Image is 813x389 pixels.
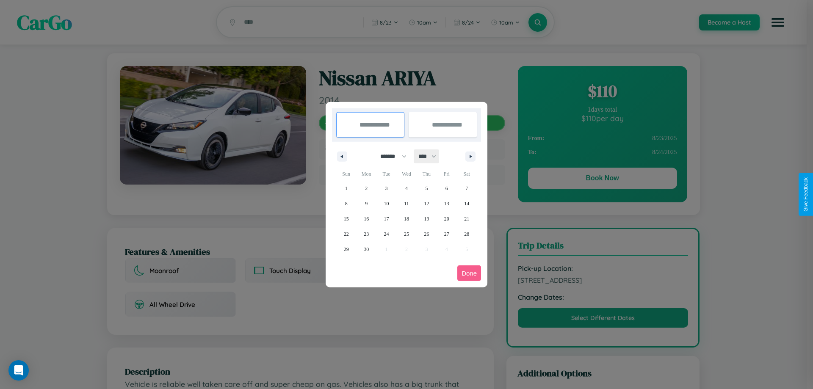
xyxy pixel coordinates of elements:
button: 3 [376,181,396,196]
span: 30 [364,242,369,257]
span: 10 [384,196,389,211]
button: 16 [356,211,376,226]
span: 5 [425,181,428,196]
button: 24 [376,226,396,242]
button: 23 [356,226,376,242]
span: 17 [384,211,389,226]
span: 4 [405,181,408,196]
div: Give Feedback [803,177,809,212]
span: Fri [437,167,456,181]
button: 29 [336,242,356,257]
span: 15 [344,211,349,226]
button: 10 [376,196,396,211]
span: 16 [364,211,369,226]
span: 3 [385,181,388,196]
button: 14 [457,196,477,211]
span: 6 [445,181,448,196]
span: 2 [365,181,368,196]
button: 4 [396,181,416,196]
button: 26 [417,226,437,242]
button: 9 [356,196,376,211]
button: 1 [336,181,356,196]
button: 27 [437,226,456,242]
span: 23 [364,226,369,242]
span: 25 [404,226,409,242]
button: 17 [376,211,396,226]
span: 14 [464,196,469,211]
span: Wed [396,167,416,181]
button: 13 [437,196,456,211]
span: 28 [464,226,469,242]
span: 12 [424,196,429,211]
span: 27 [444,226,449,242]
span: 7 [465,181,468,196]
span: 24 [384,226,389,242]
button: 6 [437,181,456,196]
span: 26 [424,226,429,242]
button: 18 [396,211,416,226]
div: Open Intercom Messenger [8,360,29,381]
button: 19 [417,211,437,226]
button: Done [457,265,481,281]
span: 1 [345,181,348,196]
span: Sun [336,167,356,181]
span: 20 [444,211,449,226]
button: 22 [336,226,356,242]
span: Tue [376,167,396,181]
button: 12 [417,196,437,211]
span: 19 [424,211,429,226]
span: Sat [457,167,477,181]
button: 28 [457,226,477,242]
button: 20 [437,211,456,226]
span: 21 [464,211,469,226]
button: 11 [396,196,416,211]
span: 9 [365,196,368,211]
span: 13 [444,196,449,211]
button: 15 [336,211,356,226]
span: Mon [356,167,376,181]
span: 22 [344,226,349,242]
span: 18 [404,211,409,226]
span: 11 [404,196,409,211]
button: 7 [457,181,477,196]
button: 5 [417,181,437,196]
span: 8 [345,196,348,211]
button: 8 [336,196,356,211]
span: Thu [417,167,437,181]
button: 21 [457,211,477,226]
button: 25 [396,226,416,242]
span: 29 [344,242,349,257]
button: 2 [356,181,376,196]
button: 30 [356,242,376,257]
